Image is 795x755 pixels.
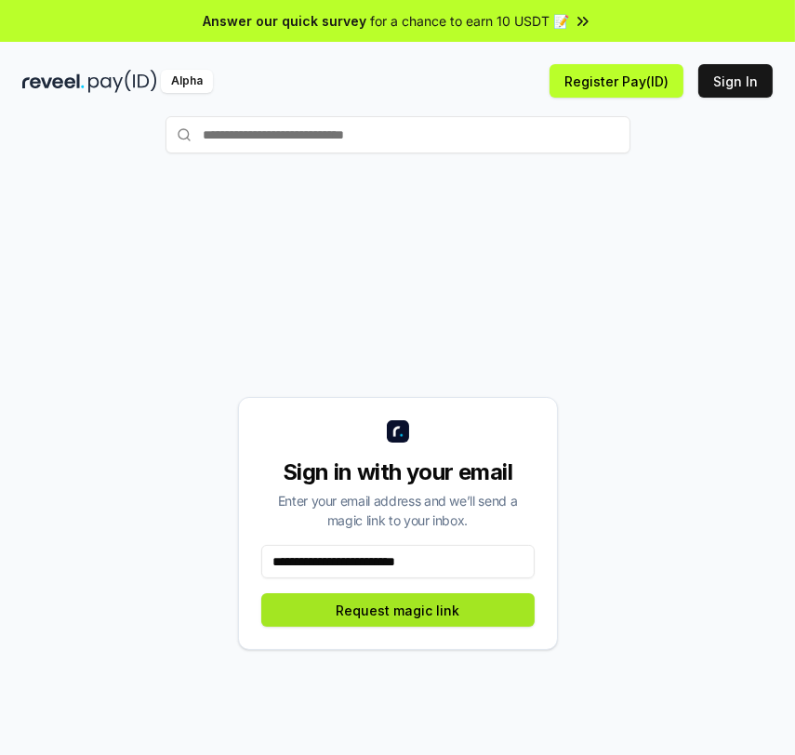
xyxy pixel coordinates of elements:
[204,11,367,31] span: Answer our quick survey
[387,420,409,443] img: logo_small
[161,70,213,93] div: Alpha
[261,593,535,627] button: Request magic link
[261,491,535,530] div: Enter your email address and we’ll send a magic link to your inbox.
[22,70,85,93] img: reveel_dark
[261,457,535,487] div: Sign in with your email
[698,64,773,98] button: Sign In
[550,64,683,98] button: Register Pay(ID)
[88,70,157,93] img: pay_id
[371,11,570,31] span: for a chance to earn 10 USDT 📝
